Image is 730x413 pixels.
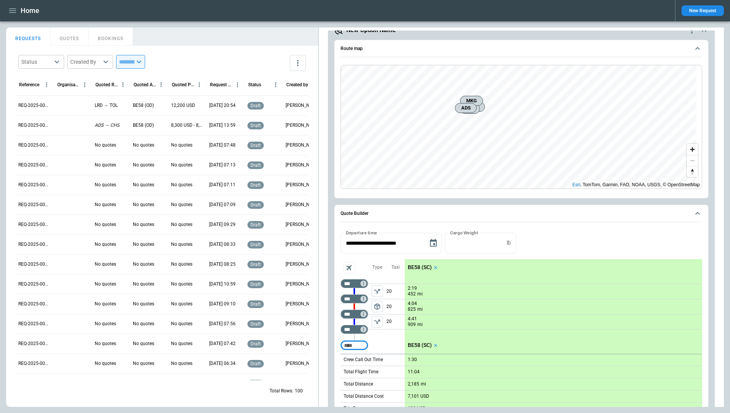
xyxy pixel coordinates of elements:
[373,303,381,310] span: package_2
[371,286,383,297] button: left aligned
[134,82,156,87] div: Quoted Aircraft
[18,321,50,327] p: REQ-2025-000300
[209,182,236,188] p: 09/25/2025 07:11
[133,142,154,148] p: No quotes
[408,357,417,363] p: 1:30
[249,242,262,247] span: draft
[334,26,709,35] button: New Option Namequote-option-actions
[95,82,118,87] div: Quoted Route
[346,26,396,34] h5: New Option Name
[6,27,50,46] button: REQUESTS
[133,102,154,109] p: BE58 (OD)
[344,405,360,412] p: Trip Fee
[209,202,236,208] p: 09/25/2025 07:09
[249,103,262,108] span: draft
[408,306,416,313] p: 825
[209,340,236,347] p: 09/23/2025 07:42
[18,241,50,248] p: REQ-2025-000304
[209,321,236,327] p: 09/23/2025 07:56
[408,342,432,348] p: BE58 (SC)
[171,102,195,109] p: 12,200 USD
[95,182,116,188] p: No quotes
[42,80,52,90] button: Reference column menu
[133,281,154,287] p: No quotes
[209,301,236,307] p: 09/23/2025 09:10
[18,142,50,148] p: REQ-2025-000309
[341,211,368,216] h6: Quote Builder
[458,104,473,112] span: ADS
[572,181,700,189] div: , TomTom, Garmin, FAO, NOAA, USGS, © OpenStreetMap
[249,321,262,327] span: draft
[133,202,154,208] p: No quotes
[687,155,698,166] button: Zoom out
[371,286,383,297] span: Type of sector
[249,222,262,227] span: draft
[19,82,39,87] div: Reference
[18,182,50,188] p: REQ-2025-000307
[171,360,192,367] p: No quotes
[95,340,116,347] p: No quotes
[18,301,50,307] p: REQ-2025-000301
[341,310,368,319] div: Too short
[209,162,236,168] p: 09/25/2025 07:13
[286,281,318,287] p: Cady Howell
[372,264,382,271] p: Type
[209,360,236,367] p: 09/23/2025 06:34
[270,388,293,394] p: Total Rows:
[290,55,306,71] button: more
[408,291,416,297] p: 452
[249,143,262,148] span: draft
[172,82,194,87] div: Quoted Price
[133,182,154,188] p: No quotes
[171,281,192,287] p: No quotes
[209,221,236,228] p: 09/24/2025 09:29
[249,361,262,366] span: draft
[18,221,50,228] p: REQ-2025-000305
[209,102,236,109] p: 09/25/2025 20:54
[344,369,378,375] p: Total Flight Time
[156,80,166,90] button: Quoted Aircraft column menu
[371,301,383,312] span: Type of sector
[408,264,432,271] p: BE58 (SC)
[95,202,116,208] p: No quotes
[209,261,236,268] p: 09/24/2025 08:25
[18,162,50,168] p: REQ-2025-000308
[171,162,192,168] p: No quotes
[417,291,423,297] p: mi
[249,163,262,168] span: draft
[95,142,116,148] p: No quotes
[344,357,383,363] p: Crew Call Out Time
[417,321,423,328] p: mi
[133,261,154,268] p: No quotes
[171,202,192,208] p: No quotes
[133,360,154,367] p: No quotes
[95,102,118,109] p: LRD → TOL
[21,6,39,15] h1: Home
[209,122,236,129] p: 09/25/2025 13:59
[210,82,233,87] div: Request Created At (UTC-05:00)
[89,27,133,46] button: BOOKINGS
[133,241,154,248] p: No quotes
[133,340,154,347] p: No quotes
[408,321,416,328] p: 909
[95,321,116,327] p: No quotes
[95,122,120,129] p: ADS → CHS
[687,26,696,35] div: quote-option-actions
[95,221,116,228] p: No quotes
[450,229,478,236] label: Cargo Weight
[209,142,236,148] p: 09/25/2025 07:48
[286,301,318,307] p: Cady Howell
[249,123,262,128] span: draft
[286,241,318,248] p: Cady Howell
[118,80,128,90] button: Quoted Route column menu
[18,340,50,347] p: REQ-2025-000299
[18,360,50,367] p: REQ-2025-000298
[286,340,318,347] p: Cady Howell
[341,205,702,223] button: Quote Builder
[466,103,481,111] span: GYH
[346,229,377,236] label: Departure time
[408,301,417,307] p: 4:04
[687,144,698,155] button: Zoom in
[57,82,80,87] div: Organisation
[408,286,417,291] p: 2:19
